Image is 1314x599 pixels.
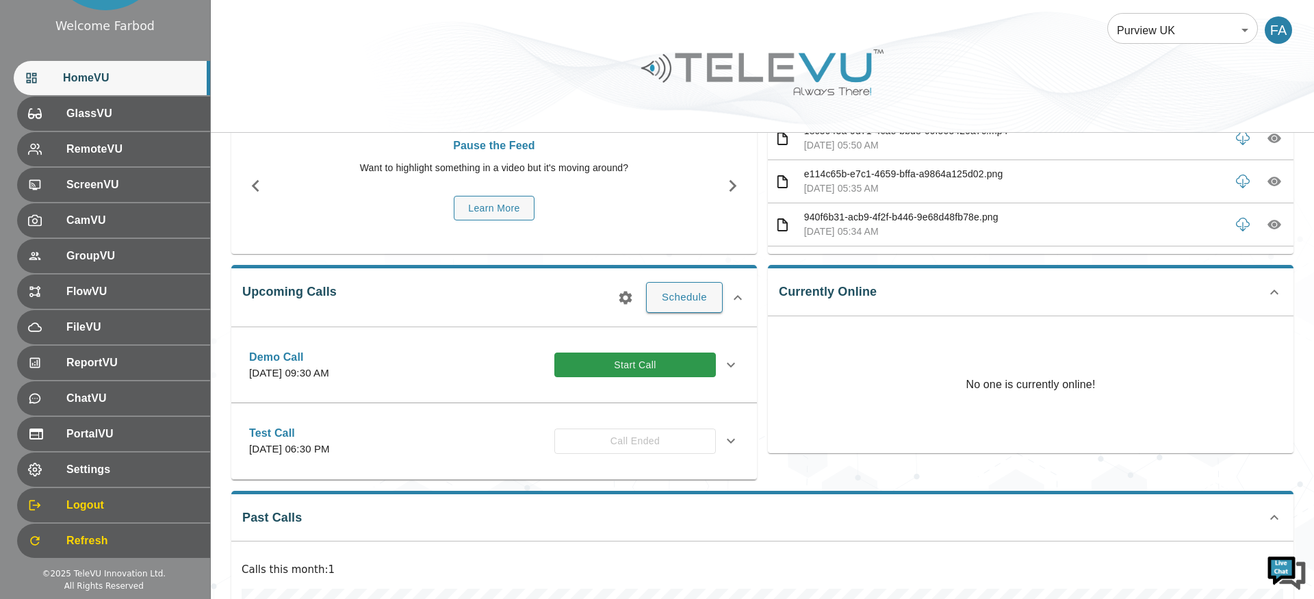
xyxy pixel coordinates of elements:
[7,374,261,422] textarea: Type your message and hit 'Enter'
[224,7,257,40] div: Minimize live chat window
[17,453,210,487] div: Settings
[66,212,199,229] span: CamVU
[66,390,199,407] span: ChatVU
[966,316,1095,453] p: No one is currently online!
[66,177,199,193] span: ScreenVU
[66,248,199,264] span: GroupVU
[66,283,199,300] span: FlowVU
[79,173,189,311] span: We're online!
[66,105,199,122] span: GlassVU
[554,353,716,378] button: Start Call
[66,141,199,157] span: RemoteVU
[249,442,330,457] p: [DATE] 06:30 PM
[17,488,210,522] div: Logout
[17,310,210,344] div: FileVU
[66,497,199,513] span: Logout
[17,275,210,309] div: FlowVU
[287,161,701,175] p: Want to highlight something in a video but it's moving around?
[1107,11,1258,49] div: Purview UK
[23,64,57,98] img: d_736959983_company_1615157101543_736959983
[66,355,199,371] span: ReportVU
[17,417,210,451] div: PortalVU
[249,425,330,442] p: Test Call
[454,196,534,221] button: Learn More
[804,167,1224,181] p: e114c65b-e7c1-4659-bffa-a9864a125d02.png
[287,138,701,154] p: Pause the Feed
[804,253,1224,268] p: 44fb1cee-6146-470b-81b8-ab1ecad67af4.mp4
[646,282,723,312] button: Schedule
[804,181,1224,196] p: [DATE] 05:35 AM
[17,381,210,416] div: ChatVU
[17,346,210,380] div: ReportVU
[14,61,210,95] div: HomeVU
[17,97,210,131] div: GlassVU
[242,562,1283,578] p: Calls this month : 1
[71,72,230,90] div: Chat with us now
[804,138,1224,153] p: [DATE] 05:50 AM
[66,319,199,335] span: FileVU
[238,417,750,466] div: Test Call[DATE] 06:30 PMCall Ended
[55,17,155,35] div: Welcome Farbod
[249,349,329,366] p: Demo Call
[1266,551,1307,592] img: Chat Widget
[238,341,750,390] div: Demo Call[DATE] 09:30 AMStart Call
[639,44,886,101] img: Logo
[17,168,210,202] div: ScreenVU
[249,366,329,381] p: [DATE] 09:30 AM
[17,239,210,273] div: GroupVU
[66,533,199,549] span: Refresh
[66,461,199,478] span: Settings
[17,524,210,558] div: Refresh
[17,132,210,166] div: RemoteVU
[804,225,1224,239] p: [DATE] 05:34 AM
[17,203,210,238] div: CamVU
[1265,16,1292,44] div: FA
[66,426,199,442] span: PortalVU
[804,210,1224,225] p: 940f6b31-acb9-4f2f-b446-9e68d48fb78e.png
[63,70,199,86] span: HomeVU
